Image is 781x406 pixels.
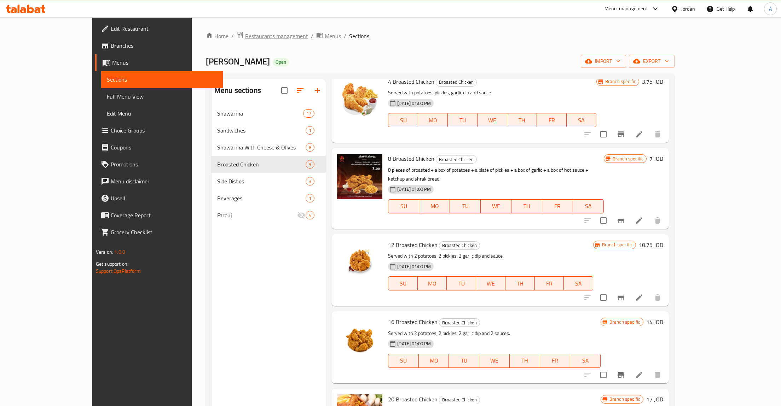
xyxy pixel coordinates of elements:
button: WE [481,199,511,213]
span: 20 Broasted Chicken [388,394,438,405]
button: delete [649,289,666,306]
span: TU [451,115,475,125]
p: 8 pieces of broasted + a box of potatoes + a plate of pickles + a box of garlic + a box of hot sa... [388,166,604,183]
div: Sandwiches1 [212,122,326,139]
span: 17 [303,110,314,117]
p: Served with potatoes, pickles, garlic dip and sauce [388,88,596,97]
button: delete [649,212,666,229]
span: FR [545,201,570,211]
span: Full Menu View [107,92,217,101]
span: 4 Broasted Chicken [388,76,434,87]
span: export [635,57,669,66]
span: Branches [111,41,217,50]
span: 1.0.0 [114,247,125,257]
a: Menus [95,54,223,71]
span: 3 [306,178,314,185]
span: Side Dishes [217,177,306,186]
a: Promotions [95,156,223,173]
a: Branches [95,37,223,54]
button: export [629,55,675,68]
span: A [769,5,772,13]
nav: breadcrumb [206,31,675,41]
div: Broasted Chicken [436,78,477,87]
span: SU [391,201,416,211]
span: Upsell [111,194,217,202]
nav: Menu sections [212,102,326,226]
button: TU [450,199,481,213]
div: Broasted Chicken9 [212,156,326,173]
span: WE [480,115,504,125]
span: Select to update [596,127,611,142]
button: SU [388,354,419,368]
img: 12 Broasted Chicken [337,240,382,285]
div: items [306,177,314,186]
button: import [581,55,626,68]
span: TH [508,278,532,289]
div: items [306,194,314,202]
span: SA [567,278,590,289]
span: 1 [306,127,314,134]
button: Add section [309,82,326,99]
a: Edit menu item [635,371,643,379]
span: Open [273,59,289,65]
span: WE [484,201,509,211]
button: WE [476,276,505,290]
span: 12 Broasted Chicken [388,240,438,250]
div: Broasted Chicken [436,155,477,164]
span: Branch specific [607,319,643,325]
span: WE [482,355,507,366]
span: [PERSON_NAME] [206,53,270,69]
span: SA [573,355,598,366]
span: TU [452,355,476,366]
span: 8 [306,144,314,151]
div: Open [273,58,289,66]
h6: 7 JOD [649,154,663,164]
a: Edit menu item [635,293,643,302]
div: Jordan [681,5,695,13]
span: Get support on: [96,259,128,269]
span: FR [543,355,568,366]
button: MO [419,354,449,368]
span: SU [391,115,415,125]
div: Broasted Chicken [439,241,480,250]
span: Select to update [596,213,611,228]
button: SA [567,113,596,127]
a: Edit Restaurant [95,20,223,37]
button: SA [564,276,593,290]
div: items [306,211,314,219]
div: Shawarma With Cheese & Olives8 [212,139,326,156]
button: TU [448,113,478,127]
div: Beverages1 [212,190,326,207]
span: 16 Broasted Chicken [388,317,438,327]
span: [DATE] 01:00 PM [394,100,434,107]
p: Served with 2 potatoes, 2 pickles, 2 garlic dip and 2 sauces. [388,329,601,338]
span: Edit Restaurant [111,24,217,33]
a: Edit menu item [635,216,643,225]
a: Coverage Report [95,207,223,224]
span: SU [391,278,415,289]
span: Broasted Chicken [439,319,480,327]
button: MO [418,276,447,290]
div: items [306,160,314,169]
a: Upsell [95,190,223,207]
button: FR [535,276,564,290]
span: Farouj [217,211,297,219]
span: MO [422,201,447,211]
span: Coupons [111,143,217,152]
span: Choice Groups [111,126,217,135]
div: Sandwiches [217,126,306,135]
span: Menu disclaimer [111,177,217,186]
span: Broasted Chicken [217,160,306,169]
li: / [344,32,346,40]
div: items [303,109,314,118]
button: Branch-specific-item [612,366,629,383]
span: [DATE] 01:00 PM [394,186,434,193]
span: MO [421,278,444,289]
span: TU [453,201,478,211]
button: TH [507,113,537,127]
span: Broasted Chicken [436,78,476,86]
span: TU [450,278,473,289]
span: Select to update [596,367,611,382]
